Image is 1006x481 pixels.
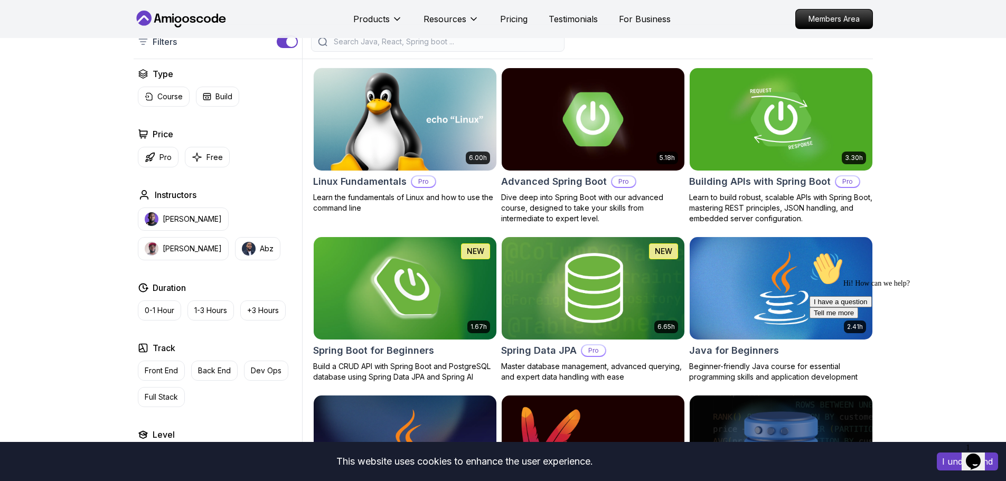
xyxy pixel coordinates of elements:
[501,361,685,382] p: Master database management, advanced querying, and expert data handling with ease
[138,361,185,381] button: Front End
[424,13,466,25] p: Resources
[501,68,685,224] a: Advanced Spring Boot card5.18hAdvanced Spring BootProDive deep into Spring Boot with our advanced...
[159,152,172,163] p: Pro
[138,87,190,107] button: Course
[138,300,181,320] button: 0-1 Hour
[153,281,186,294] h2: Duration
[4,4,194,71] div: 👋Hi! How can we help?I have a questionTell me more
[8,450,921,473] div: This website uses cookies to enhance the user experience.
[353,13,402,34] button: Products
[690,68,872,171] img: Building APIs with Spring Boot card
[845,154,863,162] p: 3.30h
[187,300,234,320] button: 1-3 Hours
[412,176,435,187] p: Pro
[309,234,501,342] img: Spring Boot for Beginners card
[313,68,497,213] a: Linux Fundamentals card6.00hLinux FundamentalsProLearn the fundamentals of Linux and how to use t...
[138,208,229,231] button: instructor img[PERSON_NAME]
[153,35,177,48] p: Filters
[4,49,67,60] button: I have a question
[4,32,105,40] span: Hi! How can we help?
[251,365,281,376] p: Dev Ops
[242,242,256,256] img: instructor img
[138,147,178,167] button: Pro
[689,237,873,382] a: Java for Beginners card2.41hJava for BeginnersBeginner-friendly Java course for essential program...
[501,192,685,224] p: Dive deep into Spring Boot with our advanced course, designed to take your skills from intermedia...
[795,9,873,29] a: Members Area
[145,212,158,226] img: instructor img
[689,343,779,358] h2: Java for Beginners
[138,237,229,260] button: instructor img[PERSON_NAME]
[260,243,274,254] p: Abz
[689,174,831,189] h2: Building APIs with Spring Boot
[206,152,223,163] p: Free
[471,323,487,331] p: 1.67h
[501,174,607,189] h2: Advanced Spring Boot
[155,188,196,201] h2: Instructors
[836,176,859,187] p: Pro
[240,300,286,320] button: +3 Hours
[145,242,158,256] img: instructor img
[689,192,873,224] p: Learn to build robust, scalable APIs with Spring Boot, mastering REST principles, JSON handling, ...
[469,154,487,162] p: 6.00h
[313,237,497,382] a: Spring Boot for Beginners card1.67hNEWSpring Boot for BeginnersBuild a CRUD API with Spring Boot ...
[690,237,872,339] img: Java for Beginners card
[145,365,178,376] p: Front End
[198,365,231,376] p: Back End
[353,13,390,25] p: Products
[153,68,173,80] h2: Type
[502,68,684,171] img: Advanced Spring Boot card
[796,10,872,29] p: Members Area
[4,60,53,71] button: Tell me more
[157,91,183,102] p: Course
[805,248,995,433] iframe: chat widget
[424,13,479,34] button: Resources
[163,214,222,224] p: [PERSON_NAME]
[313,192,497,213] p: Learn the fundamentals of Linux and how to use the command line
[153,428,175,441] h2: Level
[313,343,434,358] h2: Spring Boot for Beginners
[689,68,873,224] a: Building APIs with Spring Boot card3.30hBuilding APIs with Spring BootProLearn to build robust, s...
[502,237,684,339] img: Spring Data JPA card
[655,246,672,257] p: NEW
[332,36,558,47] input: Search Java, React, Spring boot ...
[138,387,185,407] button: Full Stack
[145,392,178,402] p: Full Stack
[500,13,528,25] a: Pricing
[619,13,671,25] a: For Business
[194,305,227,316] p: 1-3 Hours
[153,128,173,140] h2: Price
[549,13,598,25] a: Testimonials
[235,237,280,260] button: instructor imgAbz
[163,243,222,254] p: [PERSON_NAME]
[612,176,635,187] p: Pro
[215,91,232,102] p: Build
[657,323,675,331] p: 6.65h
[313,174,407,189] h2: Linux Fundamentals
[660,154,675,162] p: 5.18h
[937,452,998,470] button: Accept cookies
[247,305,279,316] p: +3 Hours
[689,361,873,382] p: Beginner-friendly Java course for essential programming skills and application development
[153,342,175,354] h2: Track
[191,361,238,381] button: Back End
[313,361,497,382] p: Build a CRUD API with Spring Boot and PostgreSQL database using Spring Data JPA and Spring AI
[314,68,496,171] img: Linux Fundamentals card
[467,246,484,257] p: NEW
[962,439,995,470] iframe: chat widget
[244,361,288,381] button: Dev Ops
[4,4,38,38] img: :wave:
[501,343,577,358] h2: Spring Data JPA
[196,87,239,107] button: Build
[185,147,230,167] button: Free
[145,305,174,316] p: 0-1 Hour
[501,237,685,382] a: Spring Data JPA card6.65hNEWSpring Data JPAProMaster database management, advanced querying, and ...
[582,345,605,356] p: Pro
